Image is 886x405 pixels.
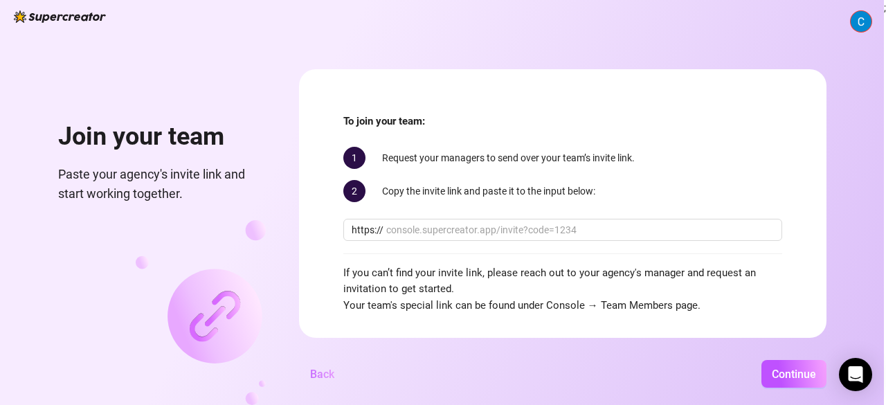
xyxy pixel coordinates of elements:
[343,147,782,169] div: Request your managers to send over your team’s invite link.
[851,11,871,32] img: ACg8ocLh20ZwbK6OYTXv1phyaTvWB3qMcDiBI2Tup6dS5LkEU_jkdQ=s96-c
[761,360,826,388] button: Continue
[839,358,872,391] div: Open Intercom Messenger
[352,222,383,237] span: https://
[386,222,774,237] input: console.supercreator.app/invite?code=1234
[343,265,782,314] span: If you can’t find your invite link, please reach out to your agency's manager and request an invi...
[343,115,425,127] strong: To join your team:
[14,10,106,23] img: logo
[343,180,365,202] span: 2
[58,165,266,204] span: Paste your agency's invite link and start working together.
[58,122,266,152] h1: Join your team
[343,180,782,202] div: Copy the invite link and paste it to the input below:
[299,360,345,388] button: Back
[772,368,816,381] span: Continue
[343,147,365,169] span: 1
[310,368,334,381] span: Back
